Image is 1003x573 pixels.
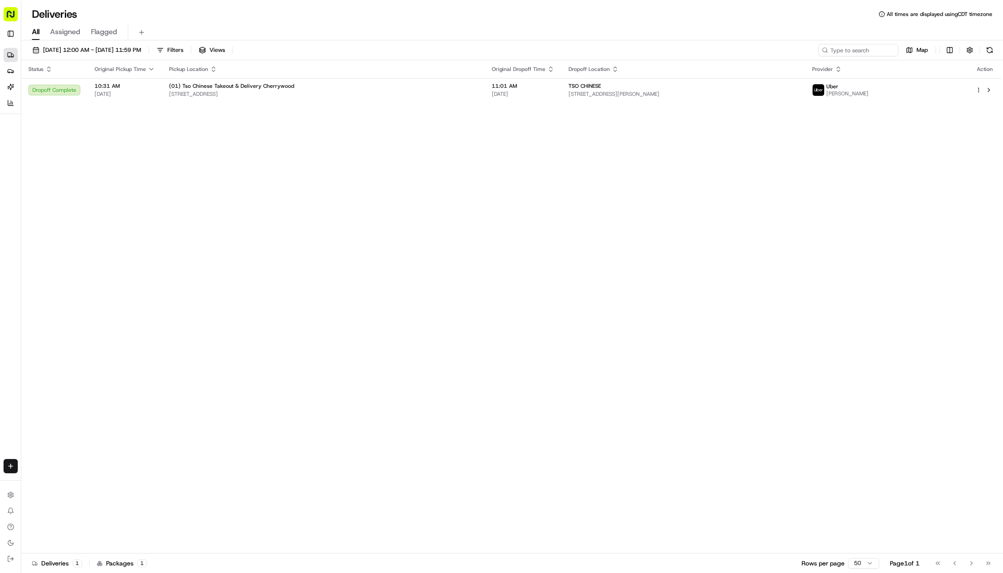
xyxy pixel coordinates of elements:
div: 1 [137,559,147,567]
div: Packages [97,559,147,568]
span: Assigned [50,27,80,37]
span: Original Dropoff Time [492,66,545,73]
span: All times are displayed using CDT timezone [887,11,992,18]
span: Pickup Location [169,66,208,73]
span: Provider [812,66,833,73]
span: [PERSON_NAME] [826,90,869,97]
button: [DATE] 12:00 AM - [DATE] 11:59 PM [28,44,145,56]
span: Dropoff Location [569,66,610,73]
span: (01) Tso Chinese Takeout & Delivery Cherrywood [169,82,294,90]
button: Views [195,44,229,56]
div: Deliveries [32,559,82,568]
span: [STREET_ADDRESS] [169,90,478,98]
span: [DATE] [492,90,554,98]
button: Refresh [983,44,996,56]
span: 10:31 AM [95,82,155,90]
input: Type to search [818,44,898,56]
div: Page 1 of 1 [890,559,920,568]
span: Original Pickup Time [95,66,146,73]
h1: Deliveries [32,7,77,21]
div: Action [975,66,994,73]
span: TSO CHINESE [569,82,601,90]
button: Map [902,44,932,56]
span: Flagged [91,27,117,37]
p: Rows per page [802,559,845,568]
span: Uber [826,83,838,90]
button: Filters [153,44,187,56]
span: 11:01 AM [492,82,554,90]
span: Filters [167,46,183,54]
span: Views [209,46,225,54]
img: uber-new-logo.jpeg [813,84,824,96]
div: 1 [72,559,82,567]
span: Status [28,66,43,73]
span: [STREET_ADDRESS][PERSON_NAME] [569,90,798,98]
span: [DATE] 12:00 AM - [DATE] 11:59 PM [43,46,141,54]
span: Map [916,46,928,54]
span: All [32,27,39,37]
span: [DATE] [95,90,155,98]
